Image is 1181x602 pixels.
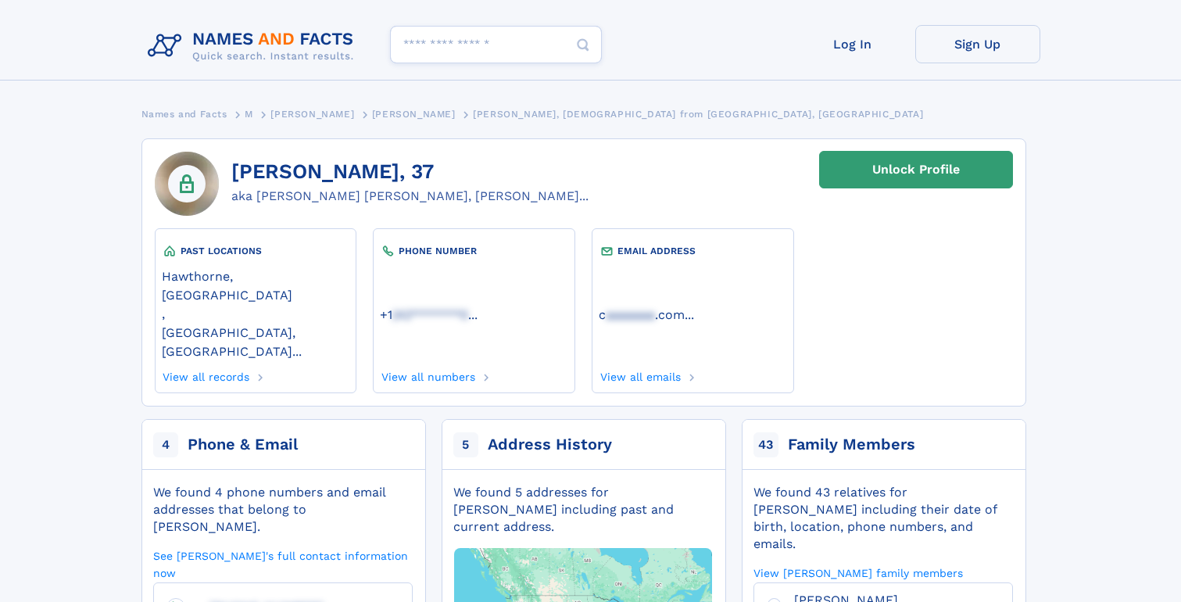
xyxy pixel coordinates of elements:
a: [PERSON_NAME] [372,104,456,124]
a: Log In [790,25,915,63]
div: Family Members [788,434,915,456]
div: Phone & Email [188,434,298,456]
span: 5 [453,432,478,457]
div: aka [PERSON_NAME] [PERSON_NAME], [PERSON_NAME]... [231,187,589,206]
div: EMAIL ADDRESS [599,243,786,259]
div: PAST LOCATIONS [162,243,349,259]
div: Address History [488,434,612,456]
a: [GEOGRAPHIC_DATA], [GEOGRAPHIC_DATA]... [162,324,349,359]
div: We found 5 addresses for [PERSON_NAME] including past and current address. [453,484,713,536]
div: , [162,259,349,366]
div: We found 43 relatives for [PERSON_NAME] including their date of birth, location, phone numbers, a... [753,484,1013,553]
span: [PERSON_NAME] [270,109,354,120]
a: See [PERSON_NAME]'s full contact information now [153,548,413,580]
span: 4 [153,432,178,457]
img: Logo Names and Facts [141,25,367,67]
a: ... [599,307,786,322]
div: We found 4 phone numbers and email addresses that belong to [PERSON_NAME]. [153,484,413,536]
a: View all numbers [380,366,475,383]
div: PHONE NUMBER [380,243,567,259]
a: View [PERSON_NAME] family members [753,565,963,580]
span: M [245,109,253,120]
a: View all emails [599,366,681,383]
div: Unlock Profile [872,152,960,188]
a: Names and Facts [141,104,227,124]
button: Search Button [564,26,602,64]
h1: [PERSON_NAME], 37 [231,160,589,184]
a: Unlock Profile [819,151,1013,188]
span: [PERSON_NAME], [DEMOGRAPHIC_DATA] from [GEOGRAPHIC_DATA], [GEOGRAPHIC_DATA] [473,109,923,120]
a: View all records [162,366,250,383]
a: Hawthorne, [GEOGRAPHIC_DATA] [162,267,349,303]
a: M [245,104,253,124]
a: caaaaaaa.com [599,306,685,322]
span: aaaaaaa [606,307,655,322]
a: [PERSON_NAME] [270,104,354,124]
a: ... [380,307,567,322]
span: [PERSON_NAME] [372,109,456,120]
span: 43 [753,432,778,457]
a: Sign Up [915,25,1040,63]
input: search input [390,26,602,63]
